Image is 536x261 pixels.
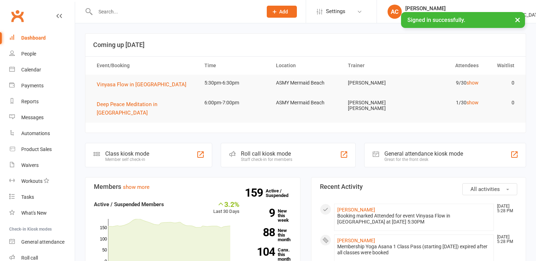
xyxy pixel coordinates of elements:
div: Reports [21,99,39,104]
div: Class kiosk mode [105,150,149,157]
a: show [467,100,479,105]
div: Booking marked Attended for event Vinyasa Flow in [GEOGRAPHIC_DATA] at [DATE] 5:30PM [337,213,491,225]
button: All activities [462,183,517,195]
td: 9/30 [413,75,485,91]
th: Attendees [413,57,485,75]
a: 9New this week [250,209,292,222]
div: 3.2% [213,200,239,208]
div: Membership Yoga Asana 1 Class Pass (starting [DATE]) expired after all classes were booked [337,244,491,256]
div: Product Sales [21,146,52,152]
a: People [9,46,75,62]
a: Automations [9,126,75,141]
h3: Recent Activity [320,183,518,190]
div: Great for the front desk [384,157,463,162]
div: Automations [21,130,50,136]
button: Vinyasa Flow in [GEOGRAPHIC_DATA] [97,80,191,89]
h3: Members [94,183,292,190]
div: General attendance kiosk mode [384,150,463,157]
a: Clubworx [9,7,26,25]
div: Dashboard [21,35,46,41]
a: 88New this month [250,228,292,242]
span: All activities [470,186,500,192]
div: Last 30 Days [213,200,239,215]
th: Event/Booking [90,57,198,75]
a: show more [123,184,149,190]
th: Location [270,57,342,75]
h3: Coming up [DATE] [93,41,518,48]
strong: 9 [250,208,275,218]
a: show [467,80,479,86]
div: Calendar [21,67,41,72]
div: People [21,51,36,57]
span: Vinyasa Flow in [GEOGRAPHIC_DATA] [97,81,186,88]
a: Messages [9,110,75,126]
td: ASMY Mermaid Beach [270,94,342,111]
span: Signed in successfully. [407,17,465,23]
a: Dashboard [9,30,75,46]
time: [DATE] 5:28 PM [493,235,517,244]
strong: 88 [250,227,275,238]
th: Time [198,57,270,75]
div: Messages [21,115,44,120]
a: Reports [9,94,75,110]
div: AC [388,5,402,19]
div: Roll call [21,255,38,261]
td: 1/30 [413,94,485,111]
th: Waitlist [485,57,521,75]
strong: Active / Suspended Members [94,201,164,208]
td: 0 [485,75,521,91]
div: General attendance [21,239,64,245]
button: × [511,12,524,27]
th: Trainer [342,57,413,75]
td: 5:30pm-6:30pm [198,75,270,91]
td: 6:00pm-7:00pm [198,94,270,111]
div: What's New [21,210,47,216]
span: Settings [326,4,345,19]
a: [PERSON_NAME] [337,207,375,213]
strong: 159 [245,187,266,198]
input: Search... [93,7,258,17]
td: [PERSON_NAME] [342,75,413,91]
strong: 104 [250,246,275,257]
div: Roll call kiosk mode [241,150,292,157]
a: Workouts [9,173,75,189]
button: Deep Peace Meditation in [GEOGRAPHIC_DATA] [97,100,192,117]
div: Waivers [21,162,39,168]
time: [DATE] 5:28 PM [493,204,517,213]
td: [PERSON_NAME] [PERSON_NAME] [342,94,413,117]
div: Workouts [21,178,43,184]
a: 159Active / Suspended [266,183,297,203]
span: Add [279,9,288,14]
a: General attendance kiosk mode [9,234,75,250]
a: Calendar [9,62,75,78]
div: Member self check-in [105,157,149,162]
a: Waivers [9,157,75,173]
div: Staff check-in for members [241,157,292,162]
td: 0 [485,94,521,111]
a: Product Sales [9,141,75,157]
button: Add [267,6,297,18]
div: Tasks [21,194,34,200]
a: What's New [9,205,75,221]
a: [PERSON_NAME] [337,238,375,243]
div: Payments [21,83,44,88]
a: Payments [9,78,75,94]
span: Deep Peace Meditation in [GEOGRAPHIC_DATA] [97,101,157,116]
td: ASMY Mermaid Beach [270,75,342,91]
a: Tasks [9,189,75,205]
